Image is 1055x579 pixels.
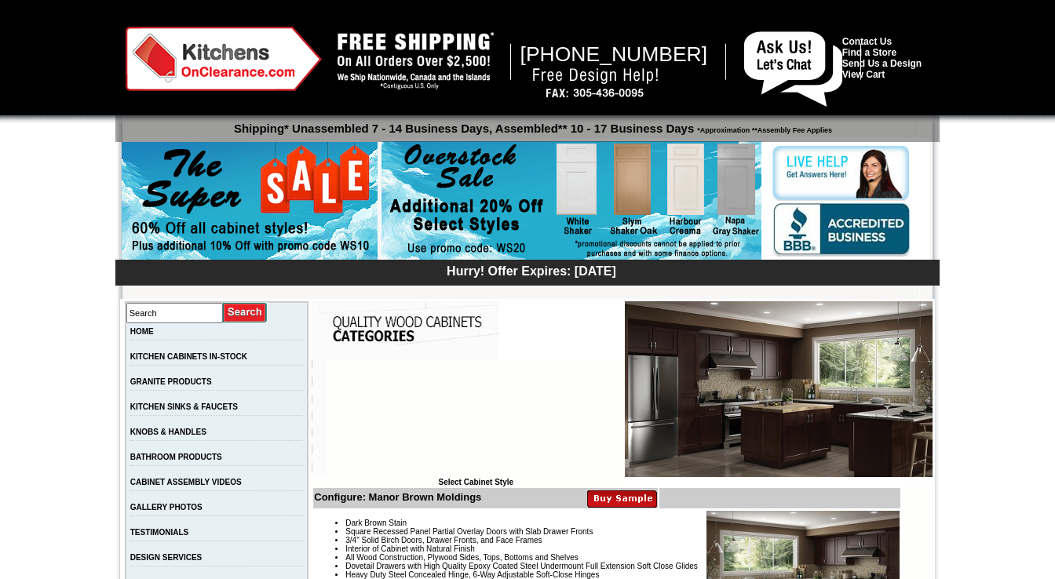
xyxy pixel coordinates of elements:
[345,553,578,562] span: All Wood Construction, Plywood Sides, Tops, Bottoms and Shelves
[130,478,242,486] a: CABINET ASSEMBLY VIDEOS
[842,47,896,58] a: Find a Store
[130,352,247,361] a: KITCHEN CABINETS IN-STOCK
[345,570,599,579] span: Heavy Duty Steel Concealed Hinge, 6-Way Adjustable Soft-Close Hinges
[130,453,222,461] a: BATHROOM PRODUCTS
[130,377,212,386] a: GRANITE PRODUCTS
[438,478,513,486] b: Select Cabinet Style
[327,360,625,478] iframe: Browser incompatible
[123,115,940,135] p: Shipping* Unassembled 7 - 14 Business Days, Assembled** 10 - 17 Business Days
[345,536,542,544] span: 3/4" Solid Birch Doors, Drawer Fronts, and Face Frames
[345,544,475,553] span: Interior of Cabinet with Natural Finish
[842,36,892,47] a: Contact Us
[130,528,188,537] a: TESTIMONIALS
[694,122,832,134] span: *Approximation **Assembly Fee Applies
[625,301,933,477] img: Manor Brown
[842,58,922,69] a: Send Us a Design
[520,42,708,66] span: [PHONE_NUMBER]
[130,327,154,336] a: HOME
[314,491,481,503] b: Configure: Manor Brown Moldings
[130,553,203,562] a: DESIGN SERVICES
[123,262,940,279] div: Hurry! Offer Expires: [DATE]
[130,428,206,436] a: KNOBS & HANDLES
[842,69,885,80] a: View Cart
[130,503,203,512] a: GALLERY PHOTOS
[126,27,322,91] img: Kitchens on Clearance Logo
[223,302,268,323] input: Submit
[345,527,593,536] span: Square Recessed Panel Partial Overlay Doors with Slab Drawer Fronts
[345,519,407,527] span: Dark Brown Stain
[345,562,698,570] span: Dovetail Drawers with High Quality Epoxy Coated Steel Undermount Full Extension Soft Close Glides
[130,402,238,411] a: KITCHEN SINKS & FAUCETS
